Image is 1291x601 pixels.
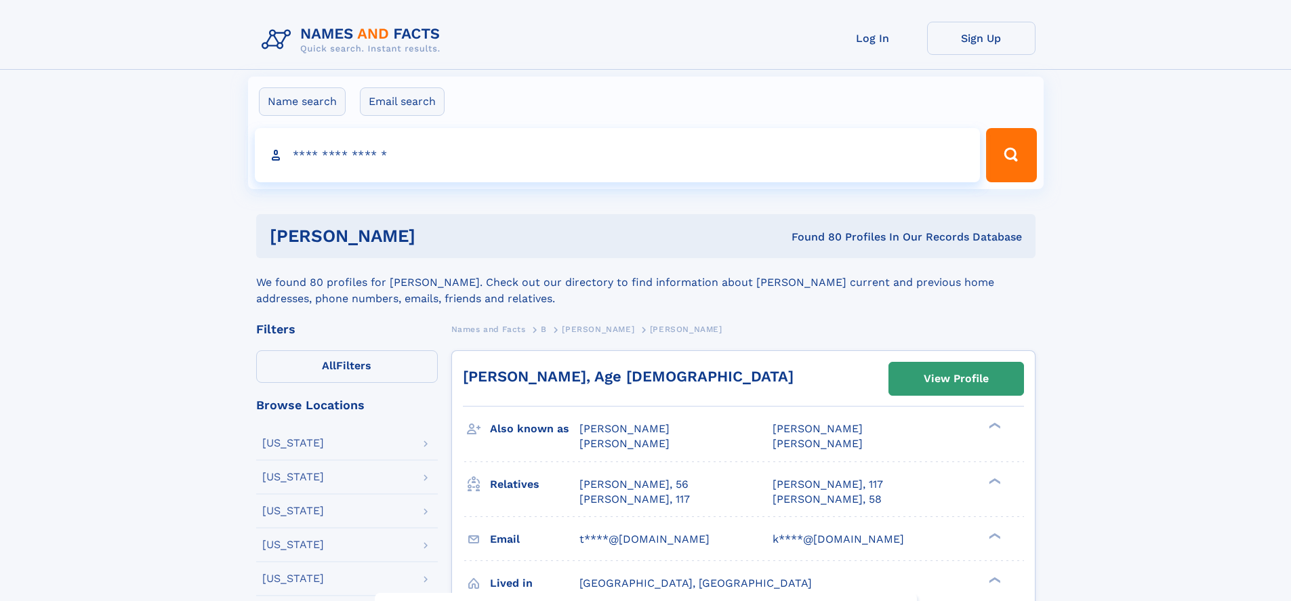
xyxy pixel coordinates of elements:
[541,325,547,334] span: B
[985,575,1002,584] div: ❯
[562,320,634,337] a: [PERSON_NAME]
[579,577,812,589] span: [GEOGRAPHIC_DATA], [GEOGRAPHIC_DATA]
[255,128,981,182] input: search input
[579,422,670,435] span: [PERSON_NAME]
[985,476,1002,485] div: ❯
[262,539,324,550] div: [US_STATE]
[579,437,670,450] span: [PERSON_NAME]
[322,359,336,372] span: All
[256,323,438,335] div: Filters
[262,438,324,449] div: [US_STATE]
[889,362,1023,395] a: View Profile
[986,128,1036,182] button: Search Button
[924,363,989,394] div: View Profile
[490,572,579,595] h3: Lived in
[579,492,690,507] a: [PERSON_NAME], 117
[490,417,579,440] h3: Also known as
[773,422,863,435] span: [PERSON_NAME]
[262,505,324,516] div: [US_STATE]
[451,320,526,337] a: Names and Facts
[262,573,324,584] div: [US_STATE]
[985,531,1002,540] div: ❯
[360,87,445,116] label: Email search
[541,320,547,337] a: B
[579,477,689,492] a: [PERSON_NAME], 56
[490,528,579,551] h3: Email
[650,325,722,334] span: [PERSON_NAME]
[463,368,794,385] a: [PERSON_NAME], Age [DEMOGRAPHIC_DATA]
[773,437,863,450] span: [PERSON_NAME]
[270,228,604,245] h1: [PERSON_NAME]
[256,258,1036,307] div: We found 80 profiles for [PERSON_NAME]. Check out our directory to find information about [PERSON...
[256,22,451,58] img: Logo Names and Facts
[562,325,634,334] span: [PERSON_NAME]
[603,230,1022,245] div: Found 80 Profiles In Our Records Database
[985,421,1002,430] div: ❯
[256,399,438,411] div: Browse Locations
[490,473,579,496] h3: Relatives
[819,22,927,55] a: Log In
[773,477,883,492] a: [PERSON_NAME], 117
[259,87,346,116] label: Name search
[256,350,438,383] label: Filters
[262,472,324,482] div: [US_STATE]
[773,492,882,507] a: [PERSON_NAME], 58
[927,22,1036,55] a: Sign Up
